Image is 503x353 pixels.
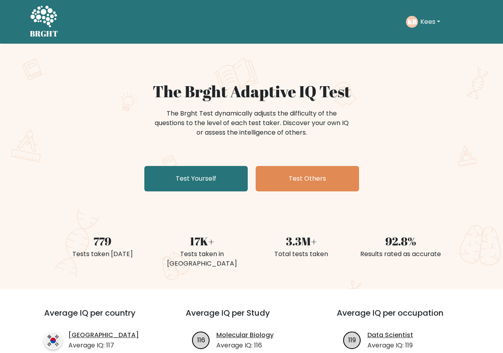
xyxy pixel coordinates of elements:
[58,82,446,101] h1: The Brght Adaptive IQ Test
[216,341,274,350] p: Average IQ: 116
[348,335,356,344] text: 119
[144,166,248,191] a: Test Yourself
[44,308,157,327] h3: Average IQ per country
[256,233,346,249] div: 3.3M+
[337,308,469,327] h3: Average IQ per occupation
[367,341,413,350] p: Average IQ: 119
[356,249,446,259] div: Results rated as accurate
[157,249,247,268] div: Tests taken in [GEOGRAPHIC_DATA]
[30,29,58,39] h5: BRGHT
[407,17,416,26] text: KB
[356,233,446,249] div: 92.8%
[152,109,351,137] div: The Brght Test dynamically adjusts the difficulty of the questions to the level of each test take...
[44,332,62,349] img: country
[186,308,318,327] h3: Average IQ per Study
[58,233,148,249] div: 779
[197,335,205,344] text: 116
[68,341,139,350] p: Average IQ: 117
[367,330,413,340] a: Data Scientist
[157,233,247,249] div: 17K+
[30,3,58,41] a: BRGHT
[418,17,443,27] button: Kees
[256,166,359,191] a: Test Others
[68,330,139,340] a: [GEOGRAPHIC_DATA]
[256,249,346,259] div: Total tests taken
[58,249,148,259] div: Tests taken [DATE]
[216,330,274,340] a: Molecular Biology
